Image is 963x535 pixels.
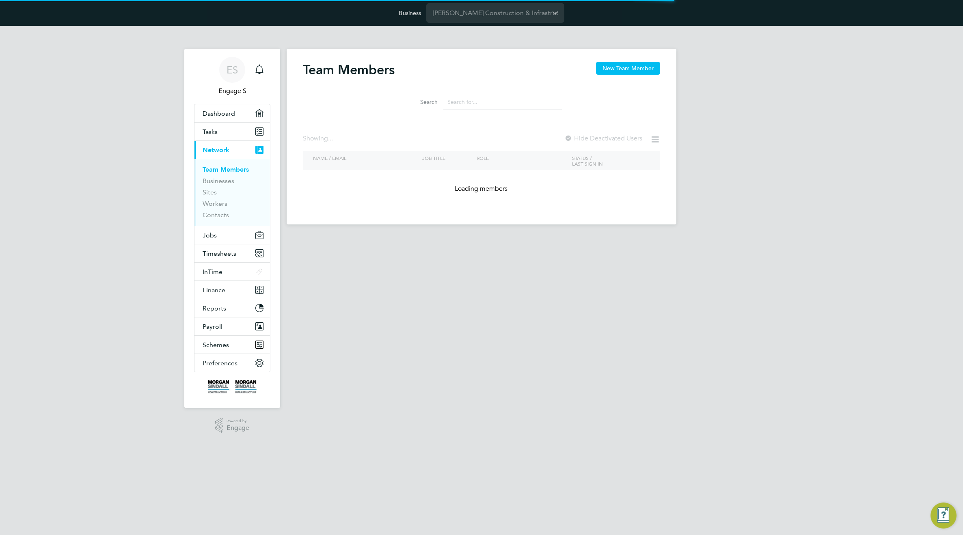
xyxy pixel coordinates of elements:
[194,263,270,280] button: InTime
[194,226,270,244] button: Jobs
[303,134,335,143] div: Showing
[203,128,218,136] span: Tasks
[401,98,438,106] label: Search
[194,244,270,262] button: Timesheets
[184,49,280,408] nav: Main navigation
[399,9,421,17] label: Business
[203,359,238,367] span: Preferences
[203,323,222,330] span: Payroll
[208,380,257,393] img: morgansindall-logo-retina.png
[203,304,226,312] span: Reports
[203,146,229,154] span: Network
[303,62,395,78] h2: Team Members
[194,86,270,96] span: Engage S
[203,188,217,196] a: Sites
[596,62,660,75] button: New Team Member
[203,341,229,349] span: Schemes
[203,166,249,173] a: Team Members
[227,65,238,75] span: ES
[203,250,236,257] span: Timesheets
[931,503,957,529] button: Engage Resource Center
[328,134,333,142] span: ...
[194,141,270,159] button: Network
[194,159,270,226] div: Network
[194,354,270,372] button: Preferences
[194,123,270,140] a: Tasks
[194,57,270,96] a: ESEngage S
[203,286,225,294] span: Finance
[203,231,217,239] span: Jobs
[203,211,229,219] a: Contacts
[564,134,642,142] label: Hide Deactivated Users
[215,418,250,433] a: Powered byEngage
[194,317,270,335] button: Payroll
[194,299,270,317] button: Reports
[194,104,270,122] a: Dashboard
[203,110,235,117] span: Dashboard
[227,418,249,425] span: Powered by
[227,425,249,431] span: Engage
[203,177,234,185] a: Businesses
[194,281,270,299] button: Finance
[443,94,562,110] input: Search for...
[203,268,222,276] span: InTime
[194,336,270,354] button: Schemes
[203,200,227,207] a: Workers
[194,380,270,393] a: Go to home page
